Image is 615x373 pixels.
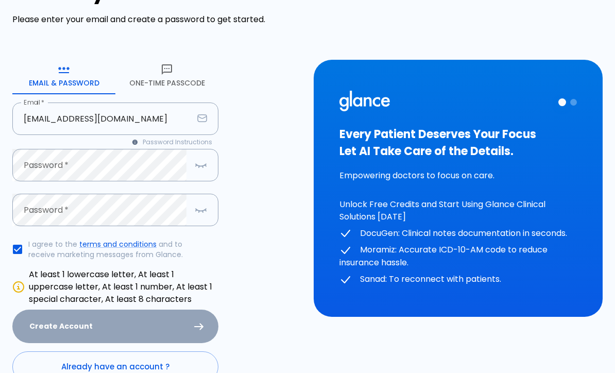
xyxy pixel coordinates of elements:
[29,268,218,306] p: At least 1 lowercase letter, At least 1 uppercase letter, At least 1 number, At least 1 special c...
[339,198,577,223] p: Unlock Free Credits and Start Using Glance Clinical Solutions [DATE]
[126,135,218,149] button: Password Instructions
[79,239,157,249] a: terms and conditions
[339,126,577,160] h3: Every Patient Deserves Your Focus Let AI Take Care of the Details.
[339,273,577,286] p: Sanad: To reconnect with patients.
[339,227,577,240] p: DocuGen: Clinical notes documentation in seconds.
[115,57,218,94] button: One-Time Passcode
[24,98,44,107] label: Email
[12,57,115,94] button: Email & Password
[339,169,577,182] p: Empowering doctors to focus on care.
[339,244,577,269] p: Moramiz: Accurate ICD-10-AM code to reduce insurance hassle.
[143,137,212,147] span: Password Instructions
[12,13,301,26] p: Please enter your email and create a password to get started.
[28,239,210,260] p: I agree to the and to receive marketing messages from Glance.
[12,103,193,135] input: your.email@example.com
